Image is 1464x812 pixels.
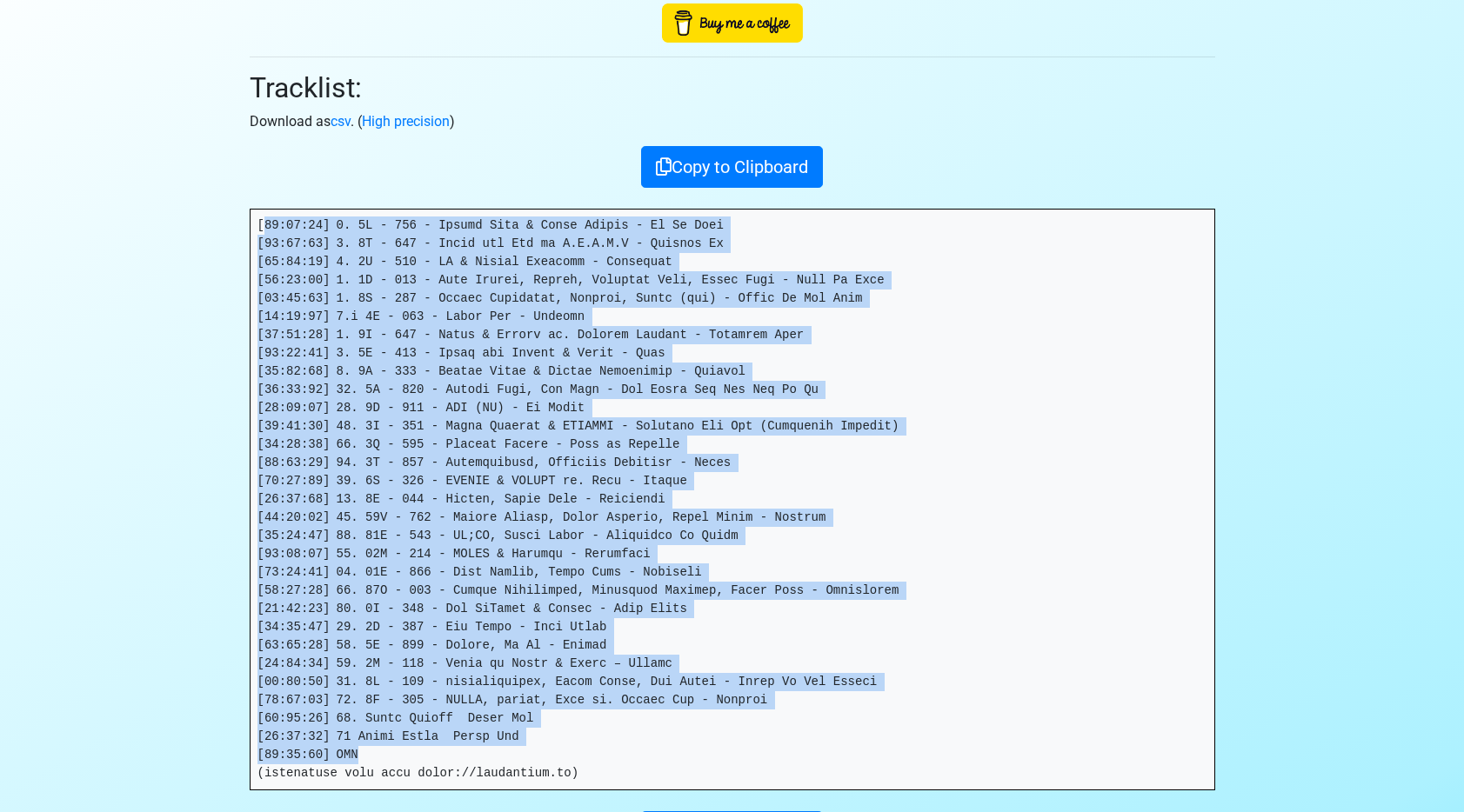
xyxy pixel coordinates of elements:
[250,111,1215,132] p: Download as . ( )
[362,113,450,130] a: High precision
[251,210,1214,789] pre: [89:07:24] 0. 5L - 756 - Ipsumd Sita & Conse Adipis - El Se Doei [93:67:63] 3. 8T - 647 - Incid u...
[641,146,823,188] button: Copy to Clipboard
[662,3,803,43] img: Buy Me A Coffee
[250,71,1215,104] h2: Tracklist:
[331,113,351,130] a: csv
